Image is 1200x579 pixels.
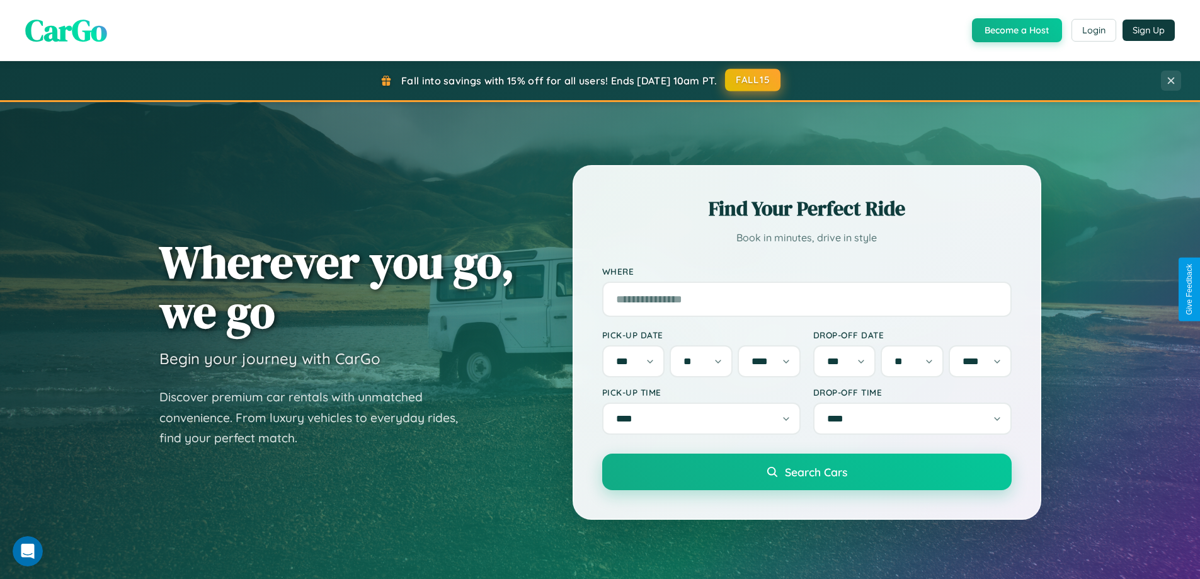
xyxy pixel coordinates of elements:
label: Where [602,266,1012,277]
button: Login [1071,19,1116,42]
p: Book in minutes, drive in style [602,229,1012,247]
p: Discover premium car rentals with unmatched convenience. From luxury vehicles to everyday rides, ... [159,387,474,449]
span: Search Cars [785,465,847,479]
span: CarGo [25,9,107,51]
button: Become a Host [972,18,1062,42]
label: Drop-off Time [813,387,1012,398]
button: Sign Up [1123,20,1175,41]
button: Search Cars [602,454,1012,490]
h1: Wherever you go, we go [159,237,515,336]
label: Drop-off Date [813,330,1012,340]
iframe: Intercom live chat [13,536,43,566]
h3: Begin your journey with CarGo [159,349,380,368]
label: Pick-up Date [602,330,801,340]
span: Fall into savings with 15% off for all users! Ends [DATE] 10am PT. [401,74,717,87]
button: FALL15 [725,69,780,91]
h2: Find Your Perfect Ride [602,195,1012,222]
div: Give Feedback [1185,264,1194,315]
label: Pick-up Time [602,387,801,398]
